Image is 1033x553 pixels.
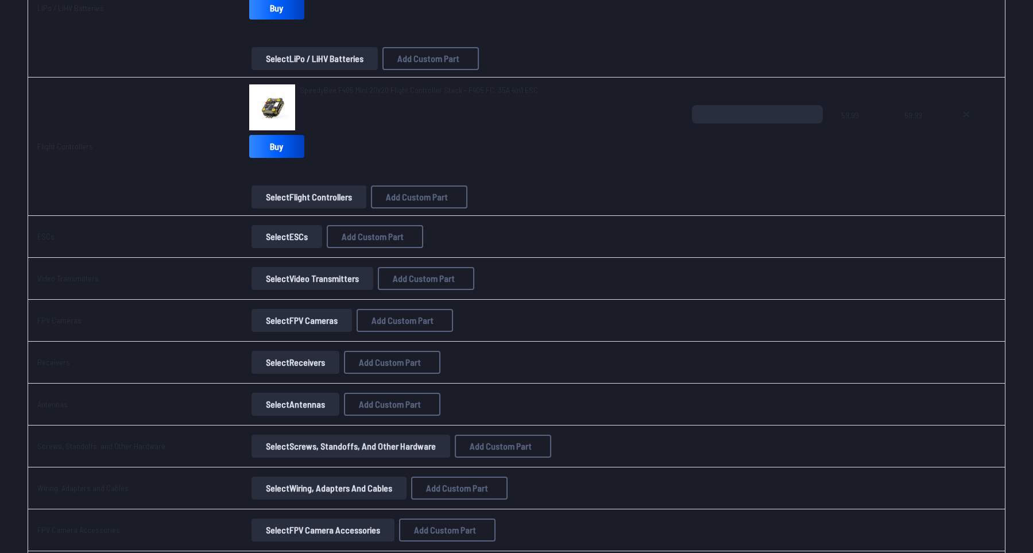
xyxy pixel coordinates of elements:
button: SelectFPV Cameras [252,309,352,332]
a: FPV Camera Accessories [37,525,120,535]
button: Add Custom Part [327,225,423,248]
span: Add Custom Part [426,484,488,493]
span: Add Custom Part [470,442,532,451]
button: Add Custom Part [399,519,496,542]
a: Receivers [37,357,70,367]
button: Add Custom Part [357,309,453,332]
a: Video Transmitters [37,273,99,283]
a: FPV Cameras [37,315,82,325]
button: Add Custom Part [378,267,474,290]
span: Add Custom Part [414,525,476,535]
span: 59.99 [904,105,934,160]
a: Flight Controllers [37,141,93,151]
span: Add Custom Part [393,274,455,283]
a: Wiring, Adapters and Cables [37,483,129,493]
a: SelectLiPo / LiHV Batteries [249,47,380,70]
button: SelectReceivers [252,351,339,374]
button: SelectLiPo / LiHV Batteries [252,47,378,70]
a: SelectWiring, Adapters and Cables [249,477,409,500]
span: Add Custom Part [359,358,421,367]
a: SelectAntennas [249,393,342,416]
button: Add Custom Part [344,351,440,374]
button: SelectFlight Controllers [252,185,366,208]
button: SelectVideo Transmitters [252,267,373,290]
span: 59.99 [841,105,886,160]
button: Add Custom Part [411,477,508,500]
a: ESCs [37,231,55,241]
img: image [249,84,295,130]
button: SelectScrews, Standoffs, and Other Hardware [252,435,450,458]
a: Screws, Standoffs, and Other Hardware [37,441,165,451]
a: LiPo / LiHV Batteries [37,3,104,13]
button: Add Custom Part [344,393,440,416]
a: SelectFlight Controllers [249,185,369,208]
span: Add Custom Part [359,400,421,409]
button: SelectWiring, Adapters and Cables [252,477,407,500]
a: SelectVideo Transmitters [249,267,376,290]
a: SelectScrews, Standoffs, and Other Hardware [249,435,452,458]
button: Add Custom Part [455,435,551,458]
a: Buy [249,135,304,158]
a: SelectReceivers [249,351,342,374]
span: Add Custom Part [386,192,448,202]
button: Add Custom Part [382,47,479,70]
button: Add Custom Part [371,185,467,208]
a: Antennas [37,399,68,409]
button: SelectAntennas [252,393,339,416]
button: SelectESCs [252,225,322,248]
a: SelectESCs [249,225,324,248]
a: SpeedyBee F405 Mini 20x20 Flight Controller Stack - F405 FC, 35A 4in1 ESC [300,84,538,96]
a: SelectFPV Cameras [249,309,354,332]
span: Add Custom Part [397,54,459,63]
span: Add Custom Part [372,316,434,325]
a: SelectFPV Camera Accessories [249,519,397,542]
span: SpeedyBee F405 Mini 20x20 Flight Controller Stack - F405 FC, 35A 4in1 ESC [300,85,538,95]
span: Add Custom Part [342,232,404,241]
button: SelectFPV Camera Accessories [252,519,394,542]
